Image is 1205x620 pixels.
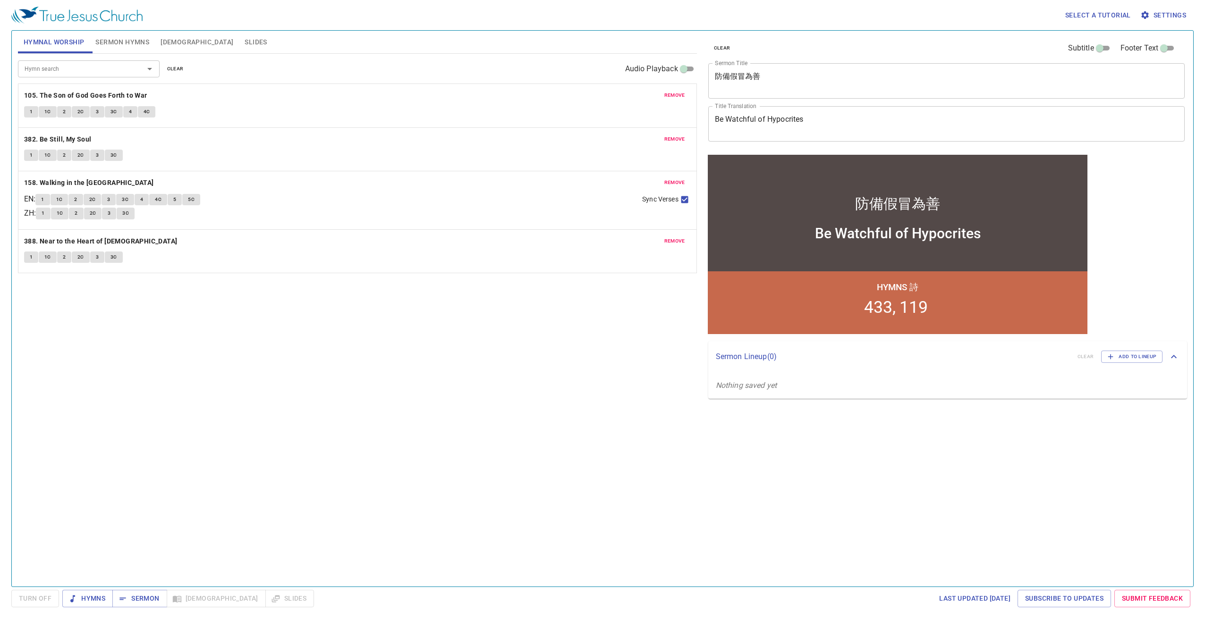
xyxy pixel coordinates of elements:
[135,194,149,205] button: 4
[714,44,730,52] span: clear
[1107,352,1156,361] span: Add to Lineup
[1120,42,1159,54] span: Footer Text
[1122,593,1183,604] span: Submit Feedback
[30,253,33,261] span: 1
[112,590,167,607] button: Sermon
[96,108,99,116] span: 3
[96,151,99,159] span: 3
[35,194,50,205] button: 1
[715,115,1179,133] textarea: Be Watchful of Hypocrites
[138,106,156,117] button: 4C
[1101,351,1163,363] button: Add to Lineup
[24,134,92,145] b: 382. Be Still, My Soul
[1068,42,1094,54] span: Subtitle
[24,235,179,247] button: 388. Near to the Heart of [DEMOGRAPHIC_DATA]
[63,253,66,261] span: 2
[143,62,156,75] button: Open
[173,195,176,204] span: 5
[95,36,149,48] span: Sermon Hymns
[24,150,38,161] button: 1
[102,194,116,205] button: 3
[42,209,44,218] span: 1
[123,106,137,117] button: 4
[44,108,51,116] span: 1C
[24,251,38,263] button: 1
[161,63,189,75] button: clear
[939,593,1010,604] span: Last updated [DATE]
[664,135,685,143] span: remove
[90,150,104,161] button: 3
[39,251,57,263] button: 1C
[84,194,102,205] button: 2C
[708,341,1188,372] div: Sermon Lineup(0)clearAdd to Lineup
[84,208,102,219] button: 2C
[24,177,155,189] button: 158. Walking in the [GEOGRAPHIC_DATA]
[69,208,83,219] button: 2
[89,195,96,204] span: 2C
[56,195,63,204] span: 1C
[1138,7,1190,24] button: Settings
[24,177,154,189] b: 158. Walking in the [GEOGRAPHIC_DATA]
[108,209,110,218] span: 3
[57,209,63,218] span: 1C
[105,251,123,263] button: 3C
[24,193,35,205] p: EN :
[90,209,96,218] span: 2C
[90,106,104,117] button: 3
[664,237,685,245] span: remove
[167,65,184,73] span: clear
[140,195,143,204] span: 4
[51,194,68,205] button: 1C
[155,195,161,204] span: 4C
[72,150,90,161] button: 2C
[39,106,57,117] button: 1C
[935,590,1014,607] a: Last updated [DATE]
[63,151,66,159] span: 2
[44,253,51,261] span: 1C
[144,108,150,116] span: 4C
[77,151,84,159] span: 2C
[44,151,51,159] span: 1C
[120,593,159,604] span: Sermon
[1061,7,1135,24] button: Select a tutorial
[122,209,129,218] span: 3C
[24,235,178,247] b: 388. Near to the Heart of [DEMOGRAPHIC_DATA]
[24,36,85,48] span: Hymnal Worship
[708,42,736,54] button: clear
[57,150,71,161] button: 2
[30,151,33,159] span: 1
[122,195,128,204] span: 3C
[1142,9,1186,21] span: Settings
[72,106,90,117] button: 2C
[24,90,147,101] b: 105. The Son of God Goes Forth to War
[107,195,110,204] span: 3
[75,209,77,218] span: 2
[70,593,105,604] span: Hymns
[105,106,123,117] button: 3C
[102,208,116,219] button: 3
[57,251,71,263] button: 2
[188,195,195,204] span: 5C
[57,106,71,117] button: 2
[659,134,691,145] button: remove
[62,590,113,607] button: Hymns
[149,194,167,205] button: 4C
[664,91,685,100] span: remove
[24,134,93,145] button: 382. Be Still, My Soul
[659,235,691,247] button: remove
[11,7,143,24] img: True Jesus Church
[1065,9,1131,21] span: Select a tutorial
[96,253,99,261] span: 3
[168,194,182,205] button: 5
[182,194,200,205] button: 5C
[659,90,691,101] button: remove
[24,208,36,219] p: ZH :
[51,208,69,219] button: 1C
[129,108,132,116] span: 4
[36,208,50,219] button: 1
[90,251,104,263] button: 3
